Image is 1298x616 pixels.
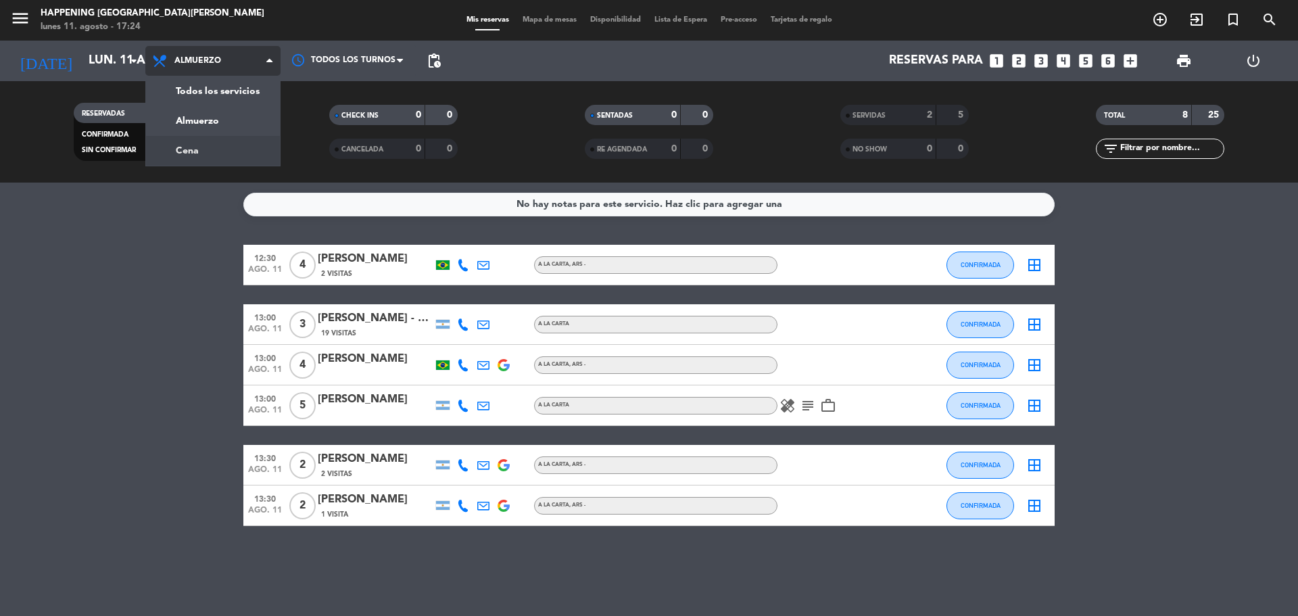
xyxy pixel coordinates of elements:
i: looks_3 [1032,52,1050,70]
span: 2 Visitas [321,268,352,279]
div: [PERSON_NAME] [318,391,433,408]
span: , ARS - [569,362,585,367]
i: border_all [1026,257,1042,273]
button: CONFIRMADA [946,492,1014,519]
span: SENTADAS [597,112,633,119]
i: border_all [1026,398,1042,414]
i: turned_in_not [1225,11,1241,28]
div: Happening [GEOGRAPHIC_DATA][PERSON_NAME] [41,7,264,20]
i: work_outline [820,398,836,414]
span: 13:00 [248,309,282,325]
div: [PERSON_NAME] [318,450,433,468]
button: CONFIRMADA [946,452,1014,479]
div: [PERSON_NAME] - BACS [318,310,433,327]
strong: 0 [416,110,421,120]
i: healing [779,398,796,414]
span: , ARS - [569,462,585,467]
img: google-logo.png [498,359,510,371]
i: border_all [1026,357,1042,373]
span: 13:00 [248,390,282,406]
strong: 8 [1182,110,1188,120]
strong: 5 [958,110,966,120]
span: 19 Visitas [321,328,356,339]
span: CONFIRMADA [961,321,1001,328]
span: TOTAL [1104,112,1125,119]
img: google-logo.png [498,459,510,471]
span: ago. 11 [248,506,282,521]
span: A LA CARTA [538,321,569,327]
span: pending_actions [426,53,442,69]
span: 4 [289,352,316,379]
span: ago. 11 [248,365,282,381]
i: arrow_drop_down [126,53,142,69]
span: SIN CONFIRMAR [82,147,136,153]
span: CONFIRMADA [961,402,1001,409]
span: Almuerzo [174,56,221,66]
strong: 25 [1208,110,1222,120]
a: Almuerzo [146,106,280,136]
span: CONFIRMADA [961,502,1001,509]
span: A LA CARTA [538,362,585,367]
button: CONFIRMADA [946,352,1014,379]
div: [PERSON_NAME] [318,350,433,368]
input: Filtrar por nombre... [1119,141,1224,156]
strong: 0 [958,144,966,153]
strong: 2 [927,110,932,120]
button: CONFIRMADA [946,392,1014,419]
span: 13:00 [248,350,282,365]
button: menu [10,8,30,33]
div: LOG OUT [1218,41,1288,81]
button: CONFIRMADA [946,311,1014,338]
span: 13:30 [248,450,282,465]
span: A LA CARTA [538,462,585,467]
span: 2 [289,492,316,519]
strong: 0 [447,144,455,153]
strong: 0 [671,144,677,153]
i: power_settings_new [1245,53,1261,69]
i: add_circle_outline [1152,11,1168,28]
span: RE AGENDADA [597,146,647,153]
span: ago. 11 [248,325,282,340]
span: A LA CARTA [538,402,569,408]
strong: 0 [447,110,455,120]
span: A LA CARTA [538,262,585,267]
div: No hay notas para este servicio. Haz clic para agregar una [516,197,782,212]
i: [DATE] [10,46,82,76]
span: 5 [289,392,316,419]
span: SERVIDAS [852,112,886,119]
span: Pre-acceso [714,16,764,24]
span: 13:30 [248,490,282,506]
span: ago. 11 [248,406,282,421]
strong: 0 [671,110,677,120]
span: Tarjetas de regalo [764,16,839,24]
span: 2 Visitas [321,469,352,479]
span: Disponibilidad [583,16,648,24]
span: CONFIRMADA [82,131,128,138]
i: exit_to_app [1188,11,1205,28]
div: [PERSON_NAME] [318,491,433,508]
i: add_box [1122,52,1139,70]
span: A LA CARTA [538,502,585,508]
span: 12:30 [248,250,282,265]
span: 3 [289,311,316,338]
a: Cena [146,136,280,166]
i: looks_5 [1077,52,1095,70]
a: Todos los servicios [146,76,280,106]
span: CONFIRMADA [961,261,1001,268]
i: looks_6 [1099,52,1117,70]
strong: 0 [416,144,421,153]
span: 4 [289,252,316,279]
span: NO SHOW [852,146,887,153]
i: border_all [1026,498,1042,514]
i: border_all [1026,316,1042,333]
span: RESERVADAS [82,110,125,117]
i: looks_two [1010,52,1028,70]
span: ago. 11 [248,465,282,481]
i: border_all [1026,457,1042,473]
img: google-logo.png [498,500,510,512]
span: CONFIRMADA [961,461,1001,469]
span: Mapa de mesas [516,16,583,24]
span: , ARS - [569,502,585,508]
span: CANCELADA [341,146,383,153]
i: filter_list [1103,141,1119,157]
